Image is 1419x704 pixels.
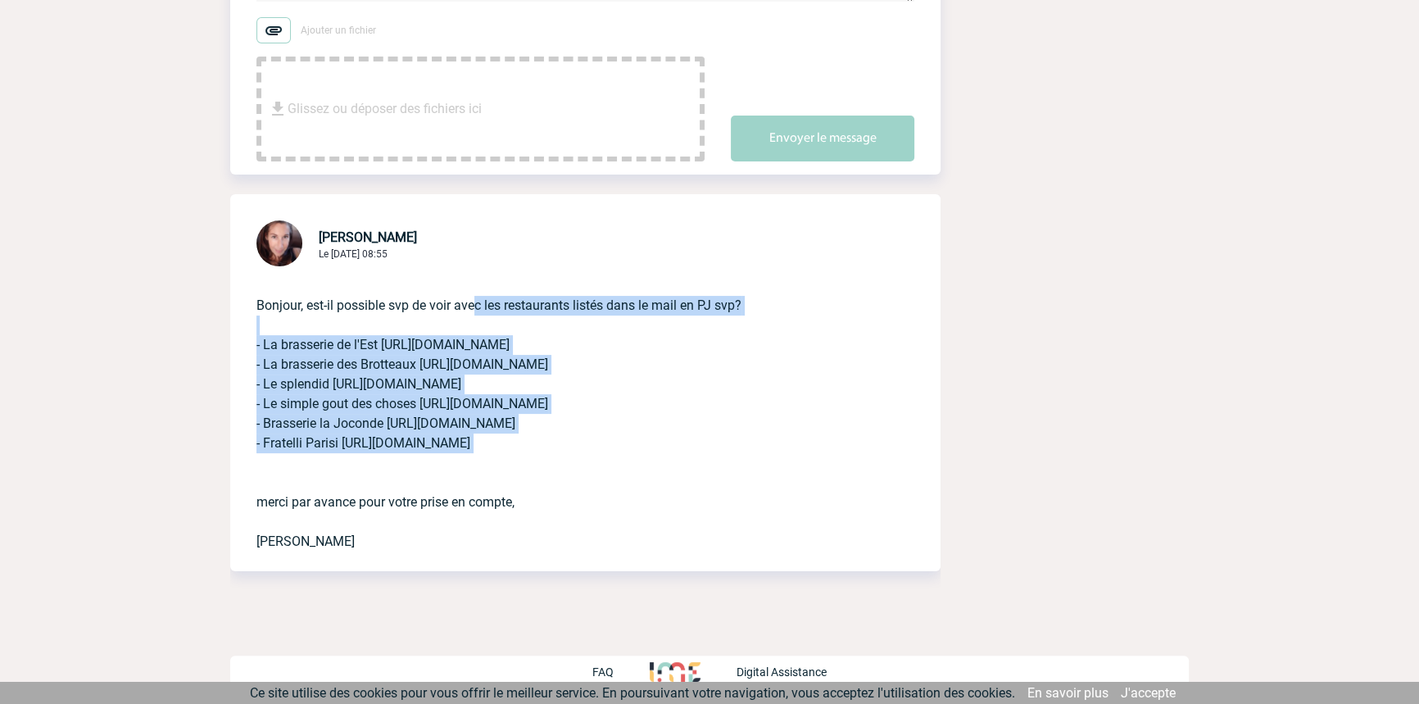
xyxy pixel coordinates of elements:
[319,248,388,260] span: Le [DATE] 08:55
[250,685,1015,701] span: Ce site utilise des cookies pour vous offrir le meilleur service. En poursuivant votre navigation...
[1121,685,1176,701] a: J'accepte
[731,116,914,161] button: Envoyer le message
[650,662,700,682] img: http://www.idealmeetingsevents.fr/
[301,25,376,36] span: Ajouter un fichier
[1027,685,1108,701] a: En savoir plus
[592,665,614,679] p: FAQ
[268,99,288,119] img: file_download.svg
[592,663,650,679] a: FAQ
[737,665,827,679] p: Digital Assistance
[288,68,482,150] span: Glissez ou déposer des fichiers ici
[256,270,868,552] p: Bonjour, est-il possible svp de voir avec les restaurants listés dans le mail en PJ svp? - La bra...
[256,220,302,266] img: 121629-8.jpg
[319,229,417,245] span: [PERSON_NAME]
